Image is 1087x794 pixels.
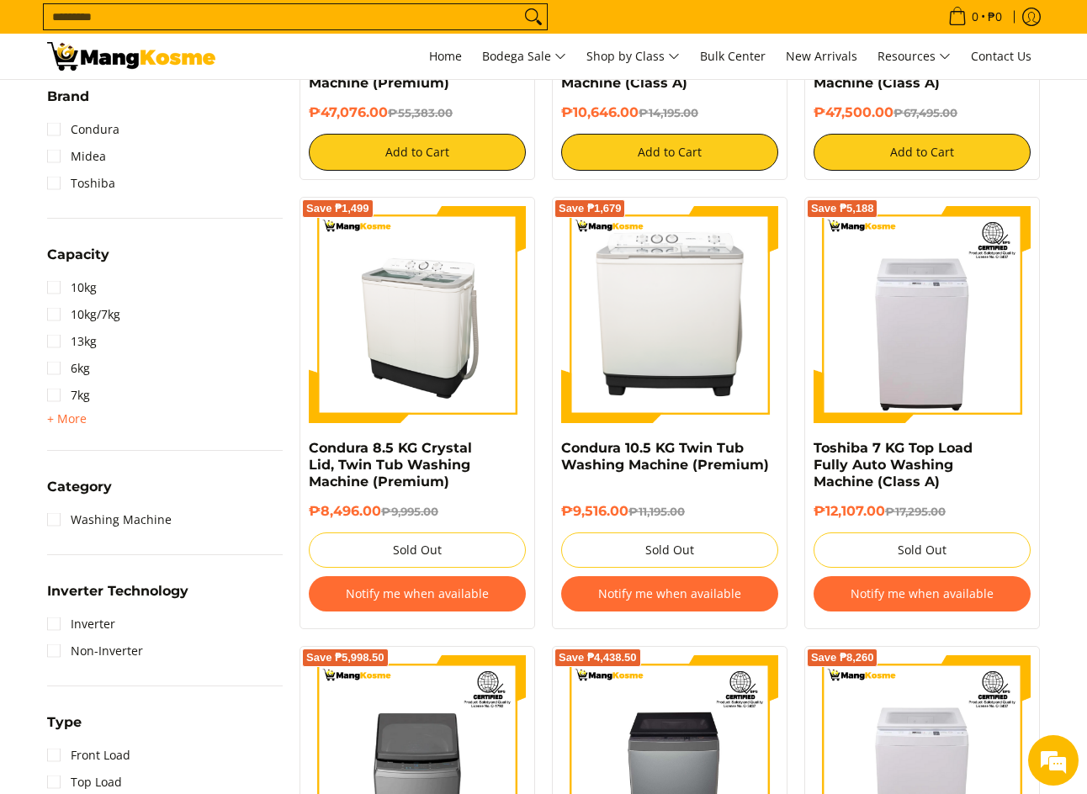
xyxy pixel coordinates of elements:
[811,204,874,214] span: Save ₱5,188
[814,576,1031,611] button: Notify me when available
[561,134,778,171] button: Add to Cart
[814,532,1031,568] button: Sold Out
[388,106,453,119] del: ₱55,383.00
[47,480,112,506] summary: Open
[814,206,1031,423] img: Toshiba 7 KG Top Load Fully Auto Washing Machine (Class A)
[777,34,866,79] a: New Arrivals
[47,90,89,116] summary: Open
[971,48,1031,64] span: Contact Us
[306,653,384,663] span: Save ₱5,998.50
[8,459,321,518] textarea: Type your message and hit 'Enter'
[47,170,115,197] a: Toshiba
[421,34,470,79] a: Home
[47,116,119,143] a: Condura
[811,653,874,663] span: Save ₱8,260
[306,204,369,214] span: Save ₱1,499
[814,503,1031,520] h6: ₱12,107.00
[786,48,857,64] span: New Arrivals
[276,8,316,49] div: Minimize live chat window
[47,716,82,729] span: Type
[814,104,1031,121] h6: ₱47,500.00
[47,716,82,742] summary: Open
[561,503,778,520] h6: ₱9,516.00
[962,34,1040,79] a: Contact Us
[309,134,526,171] button: Add to Cart
[639,106,698,119] del: ₱14,195.00
[814,41,976,91] a: Toshiba 10.5 KG Front Load Inverter Washing Machine (Class A)
[309,503,526,520] h6: ₱8,496.00
[474,34,575,79] a: Bodega Sale
[885,505,946,518] del: ₱17,295.00
[47,480,112,494] span: Category
[47,638,143,664] a: Non-Inverter
[309,206,526,423] img: Condura 8.5 KG Crystal Lid, Twin Tub Washing Machine (Premium) - 0
[559,653,637,663] span: Save ₱4,438.50
[628,505,685,518] del: ₱11,195.00
[309,440,472,490] a: Condura 8.5 KG Crystal Lid, Twin Tub Washing Machine (Premium)
[943,8,1007,26] span: •
[47,90,89,103] span: Brand
[47,409,87,429] summary: Open
[47,248,109,274] summary: Open
[47,611,115,638] a: Inverter
[47,248,109,262] span: Capacity
[309,576,526,611] button: Notify me when available
[309,532,526,568] button: Sold Out
[969,11,981,23] span: 0
[47,143,106,170] a: Midea
[47,506,172,533] a: Washing Machine
[47,382,90,409] a: 7kg
[561,206,778,423] img: Condura 10.5 KG Twin Tub Washing Machine (Premium)
[561,440,769,473] a: Condura 10.5 KG Twin Tub Washing Machine (Premium)
[893,106,957,119] del: ₱67,495.00
[692,34,774,79] a: Bulk Center
[561,104,778,121] h6: ₱10,646.00
[869,34,959,79] a: Resources
[561,532,778,568] button: Sold Out
[520,4,547,29] button: Search
[578,34,688,79] a: Shop by Class
[47,742,130,769] a: Front Load
[47,355,90,382] a: 6kg
[87,94,283,116] div: Chat with us now
[561,41,736,91] a: Condura 7.5 KG Top Load Non-Inverter Washing Machine (Class A)
[47,301,120,328] a: 10kg/7kg
[814,440,973,490] a: Toshiba 7 KG Top Load Fully Auto Washing Machine (Class A)
[47,585,188,611] summary: Open
[309,41,491,91] a: Condura 10 KG Front Load Combo Inverter Washing Machine (Premium)
[482,46,566,67] span: Bodega Sale
[47,42,215,71] img: Washing Machines l Mang Kosme: Home Appliances Warehouse Sale Partner
[47,585,188,598] span: Inverter Technology
[878,46,951,67] span: Resources
[700,48,766,64] span: Bulk Center
[586,46,680,67] span: Shop by Class
[381,505,438,518] del: ₱9,995.00
[814,134,1031,171] button: Add to Cart
[309,104,526,121] h6: ₱47,076.00
[47,328,97,355] a: 13kg
[559,204,622,214] span: Save ₱1,679
[429,48,462,64] span: Home
[47,274,97,301] a: 10kg
[47,412,87,426] span: + More
[561,576,778,611] button: Notify me when available
[232,34,1040,79] nav: Main Menu
[985,11,1005,23] span: ₱0
[98,212,232,382] span: We're online!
